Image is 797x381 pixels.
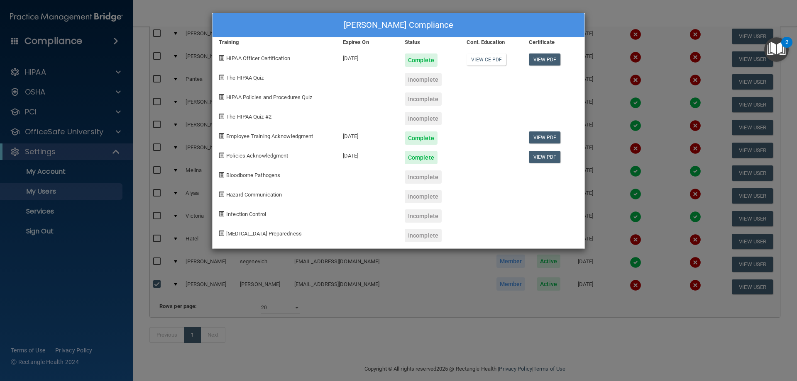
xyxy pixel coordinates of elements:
span: Policies Acknowledgment [226,153,288,159]
div: Status [398,37,460,47]
span: Bloodborne Pathogens [226,172,280,178]
span: HIPAA Officer Certification [226,55,290,61]
a: View PDF [529,131,561,143]
div: [PERSON_NAME] Compliance [213,13,584,37]
span: [MEDICAL_DATA] Preparedness [226,231,302,237]
button: Open Resource Center, 2 new notifications [764,37,789,62]
div: Complete [405,131,438,145]
a: View PDF [529,53,561,66]
span: The HIPAA Quiz #2 [226,114,271,120]
div: Training [213,37,337,47]
div: [DATE] [337,47,398,67]
div: Incomplete [405,209,442,223]
div: Complete [405,53,438,67]
a: View CE PDF [467,53,506,66]
div: Incomplete [405,112,442,125]
div: [DATE] [337,145,398,164]
div: Cont. Education [460,37,522,47]
a: View PDF [529,151,561,163]
span: Employee Training Acknowledgment [226,133,313,139]
div: 2 [785,42,788,53]
div: Incomplete [405,190,442,203]
span: The HIPAA Quiz [226,75,264,81]
div: Incomplete [405,229,442,242]
div: Complete [405,151,438,164]
span: Infection Control [226,211,266,217]
div: Incomplete [405,92,442,106]
div: Certificate [523,37,584,47]
div: Incomplete [405,73,442,86]
div: Expires On [337,37,398,47]
div: [DATE] [337,125,398,145]
div: Incomplete [405,170,442,184]
span: HIPAA Policies and Procedures Quiz [226,94,312,100]
span: Hazard Communication [226,192,282,198]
